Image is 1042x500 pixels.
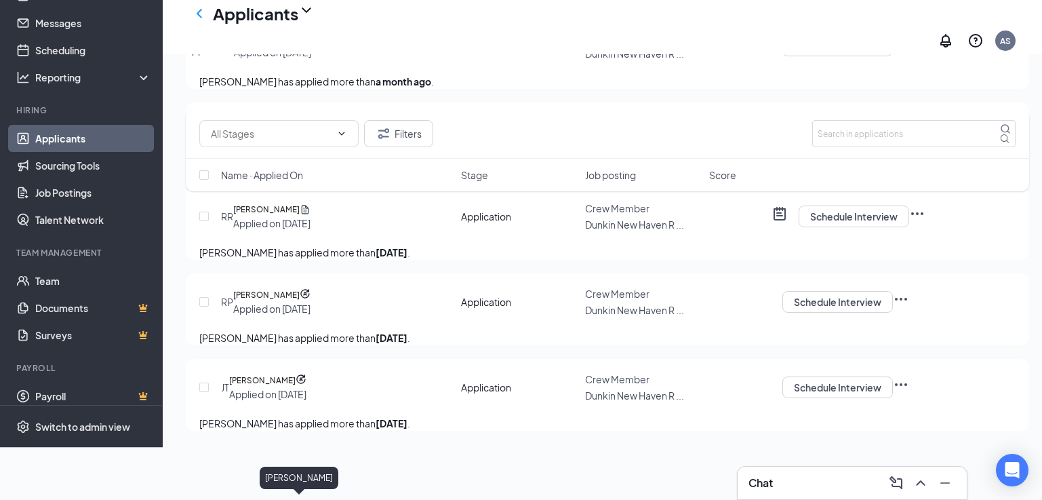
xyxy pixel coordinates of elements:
button: ChevronUp [910,472,931,494]
div: Open Intercom Messenger [996,454,1028,486]
a: Job Postings [35,179,151,206]
b: [DATE] [376,332,407,344]
a: DocumentsCrown [35,294,151,322]
span: Crew Member [585,288,649,300]
svg: Ellipses [893,291,909,307]
svg: Document [300,203,310,216]
div: Application [461,210,577,223]
a: Messages [35,9,151,37]
span: Dunkin New Haven R ... [585,389,684,402]
div: RR [221,210,233,223]
svg: Settings [16,420,30,434]
span: Crew Member [585,202,649,214]
button: Schedule Interview [782,377,893,398]
svg: Ellipses [909,206,925,222]
h5: [PERSON_NAME] [233,203,300,216]
b: [DATE] [376,417,407,429]
svg: Minimize [937,475,953,491]
div: Switch to admin view [35,420,130,434]
h5: [PERSON_NAME] [229,374,296,387]
a: SurveysCrown [35,322,151,349]
svg: Notifications [938,33,954,49]
span: Dunkin New Haven R ... [585,218,684,231]
div: JT [221,381,229,394]
span: Stage [461,168,488,182]
input: Search in applications [812,120,1016,147]
svg: Analysis [16,71,30,84]
svg: Ellipses [893,377,909,393]
span: Job posting [585,168,636,182]
div: AS [1000,35,1011,47]
h3: Chat [748,476,773,491]
h5: [PERSON_NAME] [233,288,300,302]
span: Name · Applied On [221,168,303,182]
p: [PERSON_NAME] has applied more than . [199,416,1016,431]
svg: ChevronLeft [191,5,207,22]
div: [PERSON_NAME] [260,467,338,489]
svg: Reapply [296,374,306,385]
a: Talent Network [35,206,151,233]
button: Filter Filters [364,120,433,147]
span: Dunkin New Haven R ... [585,304,684,316]
div: Reporting [35,71,152,84]
button: Schedule Interview [799,206,909,227]
svg: ChevronDown [298,2,315,18]
a: Applicants [35,125,151,152]
svg: ChevronDown [336,128,347,139]
div: Applied on [DATE] [229,387,306,401]
svg: ChevronUp [913,475,929,491]
button: ComposeMessage [885,472,907,494]
svg: QuestionInfo [967,33,984,49]
p: [PERSON_NAME] has applied more than . [199,330,1016,345]
a: Team [35,267,151,294]
span: Crew Member [585,373,649,385]
button: Minimize [934,472,956,494]
div: RP [221,295,233,309]
button: Schedule Interview [782,291,893,313]
div: Application [461,295,577,309]
span: Score [709,168,736,182]
svg: Reapply [300,288,310,299]
div: Payroll [16,362,148,374]
p: [PERSON_NAME] has applied more than . [199,245,1016,260]
div: Application [461,381,577,394]
a: PayrollCrown [35,383,151,410]
svg: MagnifyingGlass [1000,123,1011,134]
svg: ActiveNote [772,206,788,222]
div: Applied on [DATE] [233,302,310,315]
b: [DATE] [376,246,407,258]
div: Hiring [16,104,148,116]
input: All Stages [211,126,331,141]
a: Sourcing Tools [35,152,151,179]
svg: Filter [376,126,392,142]
svg: ComposeMessage [888,475,904,491]
a: Scheduling [35,37,151,64]
h1: Applicants [213,2,298,25]
div: Team Management [16,247,148,258]
div: Applied on [DATE] [233,216,310,230]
